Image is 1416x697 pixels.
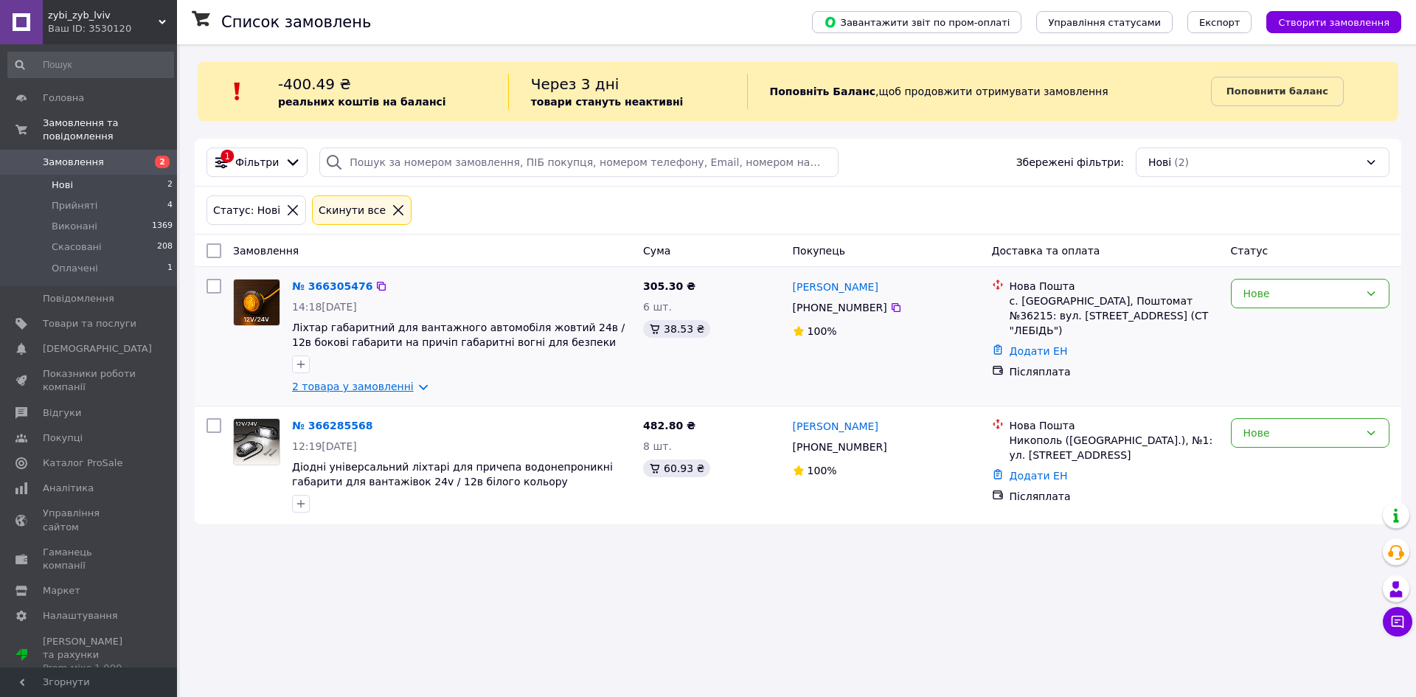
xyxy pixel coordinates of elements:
[1231,245,1268,257] span: Статус
[43,406,81,420] span: Відгуки
[643,245,670,257] span: Cума
[52,220,97,233] span: Виконані
[808,465,837,476] span: 100%
[1010,470,1068,482] a: Додати ЕН
[1243,425,1359,441] div: Нове
[1148,155,1171,170] span: Нові
[319,148,839,177] input: Пошук за номером замовлення, ПІБ покупця, номером телефону, Email, номером накладної
[1010,364,1219,379] div: Післяплата
[1010,279,1219,294] div: Нова Пошта
[221,13,371,31] h1: Список замовлень
[1010,294,1219,338] div: с. [GEOGRAPHIC_DATA], Поштомат №36215: вул. [STREET_ADDRESS] (СТ "ЛЕБІДЬ")
[43,367,136,394] span: Показники роботи компанії
[1010,345,1068,357] a: Додати ЕН
[770,86,876,97] b: Поповніть Баланс
[235,155,279,170] span: Фільтри
[1010,418,1219,433] div: Нова Пошта
[1199,17,1240,28] span: Експорт
[43,117,177,143] span: Замовлення та повідомлення
[1016,155,1124,170] span: Збережені фільтри:
[43,292,114,305] span: Повідомлення
[43,507,136,533] span: Управління сайтом
[292,420,372,431] a: № 366285568
[1036,11,1173,33] button: Управління статусами
[7,52,174,78] input: Пошук
[52,262,98,275] span: Оплачені
[292,461,613,488] a: Діодні універсальний ліхтарі для причепа водонепроникні габарити для вантажівок 24v / 12в білого ...
[531,75,619,93] span: Через 3 дні
[643,320,710,338] div: 38.53 ₴
[992,245,1100,257] span: Доставка та оплата
[316,202,389,218] div: Cкинути все
[790,297,890,318] div: [PHONE_NUMBER]
[234,280,280,325] img: Фото товару
[790,437,890,457] div: [PHONE_NUMBER]
[43,482,94,495] span: Аналітика
[43,91,84,105] span: Головна
[643,420,695,431] span: 482.80 ₴
[43,457,122,470] span: Каталог ProSale
[793,419,878,434] a: [PERSON_NAME]
[233,418,280,465] a: Фото товару
[292,381,414,392] a: 2 товара у замовленні
[43,546,136,572] span: Гаманець компанії
[233,245,299,257] span: Замовлення
[643,280,695,292] span: 305.30 ₴
[1383,607,1412,637] button: Чат з покупцем
[1010,489,1219,504] div: Післяплата
[233,279,280,326] a: Фото товару
[1278,17,1389,28] span: Створити замовлення
[210,202,283,218] div: Статус: Нові
[43,662,136,675] div: Prom мікс 1 000
[52,178,73,192] span: Нові
[292,440,357,452] span: 12:19[DATE]
[292,280,372,292] a: № 366305476
[531,96,684,108] b: товари стануть неактивні
[52,199,97,212] span: Прийняті
[167,178,173,192] span: 2
[48,22,177,35] div: Ваш ID: 3530120
[1266,11,1401,33] button: Створити замовлення
[167,199,173,212] span: 4
[793,245,845,257] span: Покупець
[43,635,136,676] span: [PERSON_NAME] та рахунки
[157,240,173,254] span: 208
[292,301,357,313] span: 14:18[DATE]
[1211,77,1344,106] a: Поповнити баланс
[1187,11,1252,33] button: Експорт
[1048,17,1161,28] span: Управління статусами
[1243,285,1359,302] div: Нове
[292,322,625,348] a: Ліхтар габаритний для вантажного автомобіля жовтий 24в / 12в бокові габарити на причіп габаритні ...
[278,75,351,93] span: -400.49 ₴
[43,431,83,445] span: Покупці
[48,9,159,22] span: zybi_zyb_lviv
[155,156,170,168] span: 2
[52,240,102,254] span: Скасовані
[167,262,173,275] span: 1
[808,325,837,337] span: 100%
[43,156,104,169] span: Замовлення
[226,80,249,103] img: :exclamation:
[1010,433,1219,462] div: Никополь ([GEOGRAPHIC_DATA].), №1: ул. [STREET_ADDRESS]
[812,11,1021,33] button: Завантажити звіт по пром-оплаті
[1252,15,1401,27] a: Створити замовлення
[278,96,446,108] b: реальних коштів на балансі
[747,74,1211,109] div: , щоб продовжити отримувати замовлення
[1174,156,1189,168] span: (2)
[234,419,280,465] img: Фото товару
[152,220,173,233] span: 1369
[793,280,878,294] a: [PERSON_NAME]
[43,584,80,597] span: Маркет
[43,342,152,356] span: [DEMOGRAPHIC_DATA]
[43,317,136,330] span: Товари та послуги
[643,301,672,313] span: 6 шт.
[643,440,672,452] span: 8 шт.
[643,460,710,477] div: 60.93 ₴
[1226,86,1328,97] b: Поповнити баланс
[824,15,1010,29] span: Завантажити звіт по пром-оплаті
[43,609,118,623] span: Налаштування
